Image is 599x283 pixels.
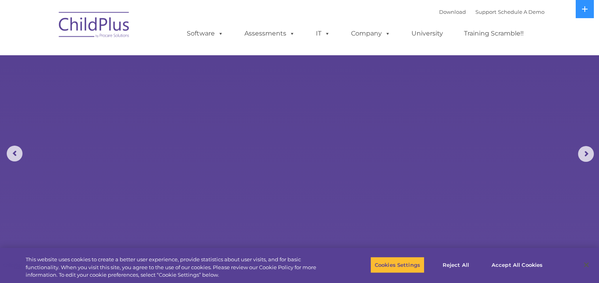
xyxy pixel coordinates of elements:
[439,9,466,15] a: Download
[55,6,134,46] img: ChildPlus by Procare Solutions
[498,9,545,15] a: Schedule A Demo
[456,26,531,41] a: Training Scramble!!
[475,9,496,15] a: Support
[370,257,424,273] button: Cookies Settings
[487,257,547,273] button: Accept All Cookies
[431,257,481,273] button: Reject All
[26,256,329,279] div: This website uses cookies to create a better user experience, provide statistics about user visit...
[308,26,338,41] a: IT
[439,9,545,15] font: |
[404,26,451,41] a: University
[343,26,398,41] a: Company
[578,256,595,274] button: Close
[179,26,231,41] a: Software
[237,26,303,41] a: Assessments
